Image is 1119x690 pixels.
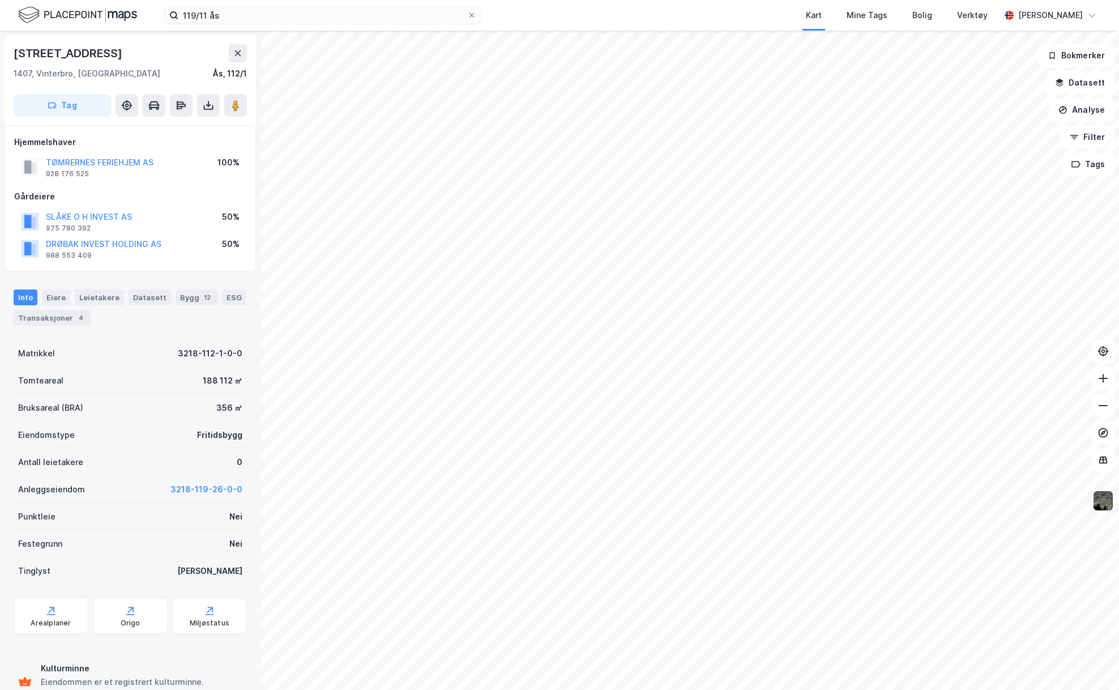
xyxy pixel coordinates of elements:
[14,67,160,80] div: 1407, Vinterbro, [GEOGRAPHIC_DATA]
[176,289,217,305] div: Bygg
[1062,636,1119,690] iframe: Chat Widget
[847,8,887,22] div: Mine Tags
[14,310,91,326] div: Transaksjoner
[18,428,75,442] div: Eiendomstype
[202,292,213,303] div: 12
[216,401,242,415] div: 356 ㎡
[222,210,240,224] div: 50%
[41,662,242,675] div: Kulturminne
[14,190,246,203] div: Gårdeiere
[1049,99,1114,121] button: Analyse
[46,224,91,233] div: 975 780 392
[178,7,467,24] input: Søk på adresse, matrikkel, gårdeiere, leietakere eller personer
[42,289,70,305] div: Eiere
[75,289,124,305] div: Leietakere
[31,619,71,628] div: Arealplaner
[177,564,242,578] div: [PERSON_NAME]
[18,455,83,469] div: Antall leietakere
[1092,490,1114,512] img: 9k=
[18,564,50,578] div: Tinglyst
[14,94,111,117] button: Tag
[222,237,240,251] div: 50%
[957,8,988,22] div: Verktøy
[75,312,87,323] div: 4
[197,428,242,442] div: Fritidsbygg
[222,289,246,305] div: ESG
[129,289,171,305] div: Datasett
[1062,153,1114,176] button: Tags
[170,483,242,496] button: 3218-119-26-0-0
[46,251,92,260] div: 988 553 409
[14,135,246,149] div: Hjemmelshaver
[912,8,932,22] div: Bolig
[18,347,55,360] div: Matrikkel
[229,510,242,523] div: Nei
[18,510,55,523] div: Punktleie
[229,537,242,551] div: Nei
[46,169,89,178] div: 928 176 525
[18,537,62,551] div: Festegrunn
[203,374,242,387] div: 188 112 ㎡
[1060,126,1114,148] button: Filter
[18,483,85,496] div: Anleggseiendom
[1045,71,1114,94] button: Datasett
[1018,8,1083,22] div: [PERSON_NAME]
[18,374,63,387] div: Tomteareal
[217,156,240,169] div: 100%
[1038,44,1114,67] button: Bokmerker
[212,67,247,80] div: Ås, 112/1
[178,347,242,360] div: 3218-112-1-0-0
[18,5,137,25] img: logo.f888ab2527a4732fd821a326f86c7f29.svg
[14,44,125,62] div: [STREET_ADDRESS]
[1062,636,1119,690] div: Kontrollprogram for chat
[121,619,140,628] div: Origo
[190,619,229,628] div: Miljøstatus
[18,401,83,415] div: Bruksareal (BRA)
[237,455,242,469] div: 0
[14,289,37,305] div: Info
[806,8,822,22] div: Kart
